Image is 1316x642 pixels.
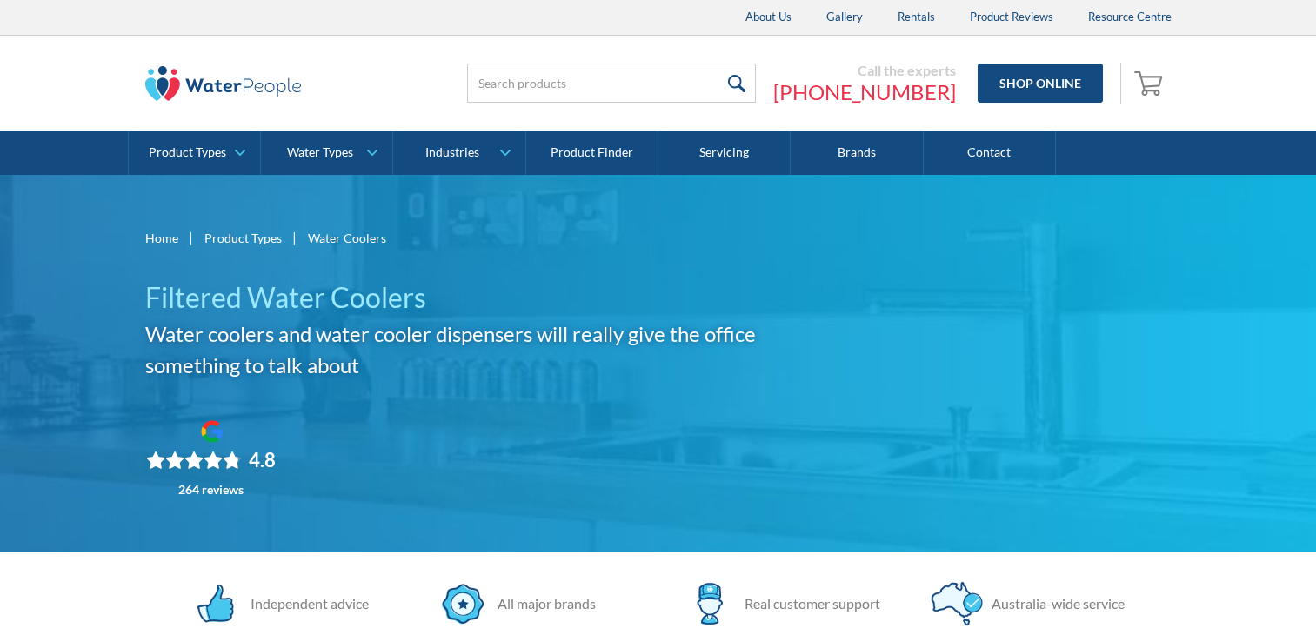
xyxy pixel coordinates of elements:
[467,64,756,103] input: Search products
[145,318,813,381] h2: Water coolers and water cooler dispensers will really give the office something to talk about
[978,64,1103,103] a: Shop Online
[736,593,880,614] div: Real customer support
[187,227,196,248] div: |
[393,131,524,175] a: Industries
[791,131,923,175] a: Brands
[1134,69,1167,97] img: shopping cart
[149,145,226,160] div: Product Types
[1130,63,1172,104] a: Open empty cart
[249,448,276,472] div: 4.8
[145,229,178,247] a: Home
[308,229,386,247] div: Water Coolers
[291,227,299,248] div: |
[145,66,302,101] img: The Water People
[658,131,791,175] a: Servicing
[242,593,369,614] div: Independent advice
[924,131,1056,175] a: Contact
[983,593,1125,614] div: Australia-wide service
[526,131,658,175] a: Product Finder
[145,277,813,318] h1: Filtered Water Coolers
[146,448,276,472] div: Rating: 4.8 out of 5
[287,145,353,160] div: Water Types
[489,593,596,614] div: All major brands
[425,145,479,160] div: Industries
[129,131,260,175] a: Product Types
[773,79,956,105] a: [PHONE_NUMBER]
[773,62,956,79] div: Call the experts
[261,131,392,175] a: Water Types
[204,229,282,247] a: Product Types
[178,483,244,497] div: 264 reviews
